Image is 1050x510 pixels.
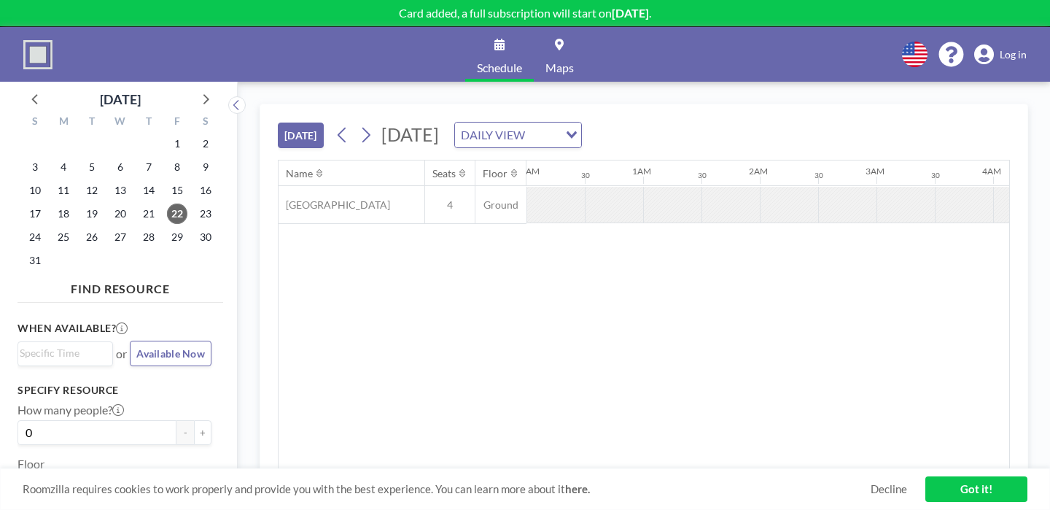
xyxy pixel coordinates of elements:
span: Ground [475,198,526,212]
div: T [78,113,106,132]
span: Thursday, August 7, 2025 [139,157,159,177]
div: Seats [432,167,456,180]
span: Wednesday, August 20, 2025 [110,204,131,224]
div: F [163,113,191,132]
a: Maps [534,27,586,82]
input: Search for option [20,345,104,361]
button: + [194,420,211,445]
span: Tuesday, August 12, 2025 [82,180,102,201]
span: Saturday, August 16, 2025 [195,180,216,201]
span: Monday, August 11, 2025 [53,180,74,201]
span: Tuesday, August 5, 2025 [82,157,102,177]
span: Monday, August 18, 2025 [53,204,74,224]
div: Search for option [455,123,581,147]
label: Floor [17,457,44,471]
div: 30 [698,171,707,180]
span: DAILY VIEW [458,125,528,144]
span: 4 [425,198,475,212]
span: Saturday, August 2, 2025 [195,134,216,154]
div: 30 [814,171,823,180]
label: How many people? [17,403,124,417]
span: Roomzilla requires cookies to work properly and provide you with the best experience. You can lea... [23,482,871,496]
div: Floor [483,167,507,180]
span: Friday, August 22, 2025 [167,204,187,224]
span: Saturday, August 30, 2025 [195,227,216,247]
span: Friday, August 15, 2025 [167,180,187,201]
div: Search for option [18,342,112,364]
div: M [50,113,78,132]
span: Thursday, August 28, 2025 [139,227,159,247]
span: Friday, August 8, 2025 [167,157,187,177]
a: Schedule [465,27,534,82]
a: here. [565,482,590,495]
div: 30 [581,171,590,180]
span: [GEOGRAPHIC_DATA] [279,198,390,212]
span: Friday, August 29, 2025 [167,227,187,247]
span: Log in [1000,48,1027,61]
span: Schedule [477,62,522,74]
span: Sunday, August 10, 2025 [25,180,45,201]
span: Wednesday, August 13, 2025 [110,180,131,201]
span: Available Now [136,347,205,360]
div: 4AM [982,166,1001,177]
img: organization-logo [23,40,52,69]
span: Monday, August 4, 2025 [53,157,74,177]
div: 3AM [866,166,884,177]
div: 2AM [749,166,768,177]
div: T [134,113,163,132]
span: Maps [545,62,574,74]
div: Name [286,167,313,180]
span: Sunday, August 3, 2025 [25,157,45,177]
span: Saturday, August 23, 2025 [195,204,216,224]
span: Tuesday, August 19, 2025 [82,204,102,224]
a: Decline [871,482,907,496]
span: Monday, August 25, 2025 [53,227,74,247]
span: Wednesday, August 6, 2025 [110,157,131,177]
h3: Specify resource [17,384,211,397]
button: Available Now [130,341,211,366]
button: - [176,420,194,445]
span: Sunday, August 31, 2025 [25,250,45,271]
span: Thursday, August 21, 2025 [139,204,159,224]
div: 1AM [632,166,651,177]
input: Search for option [529,125,557,144]
div: S [21,113,50,132]
span: Sunday, August 24, 2025 [25,227,45,247]
div: 30 [931,171,940,180]
span: Wednesday, August 27, 2025 [110,227,131,247]
a: Log in [974,45,1027,65]
span: Tuesday, August 26, 2025 [82,227,102,247]
span: or [116,347,127,361]
h4: FIND RESOURCE [17,276,223,296]
span: Thursday, August 14, 2025 [139,180,159,201]
button: [DATE] [278,123,324,148]
span: Saturday, August 9, 2025 [195,157,216,177]
div: S [191,113,219,132]
div: W [106,113,135,132]
div: [DATE] [100,89,141,109]
span: [DATE] [381,123,439,145]
a: Got it! [925,476,1027,502]
span: Friday, August 1, 2025 [167,134,187,154]
span: Sunday, August 17, 2025 [25,204,45,224]
b: [DATE] [612,6,649,20]
div: 12AM [516,166,540,177]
